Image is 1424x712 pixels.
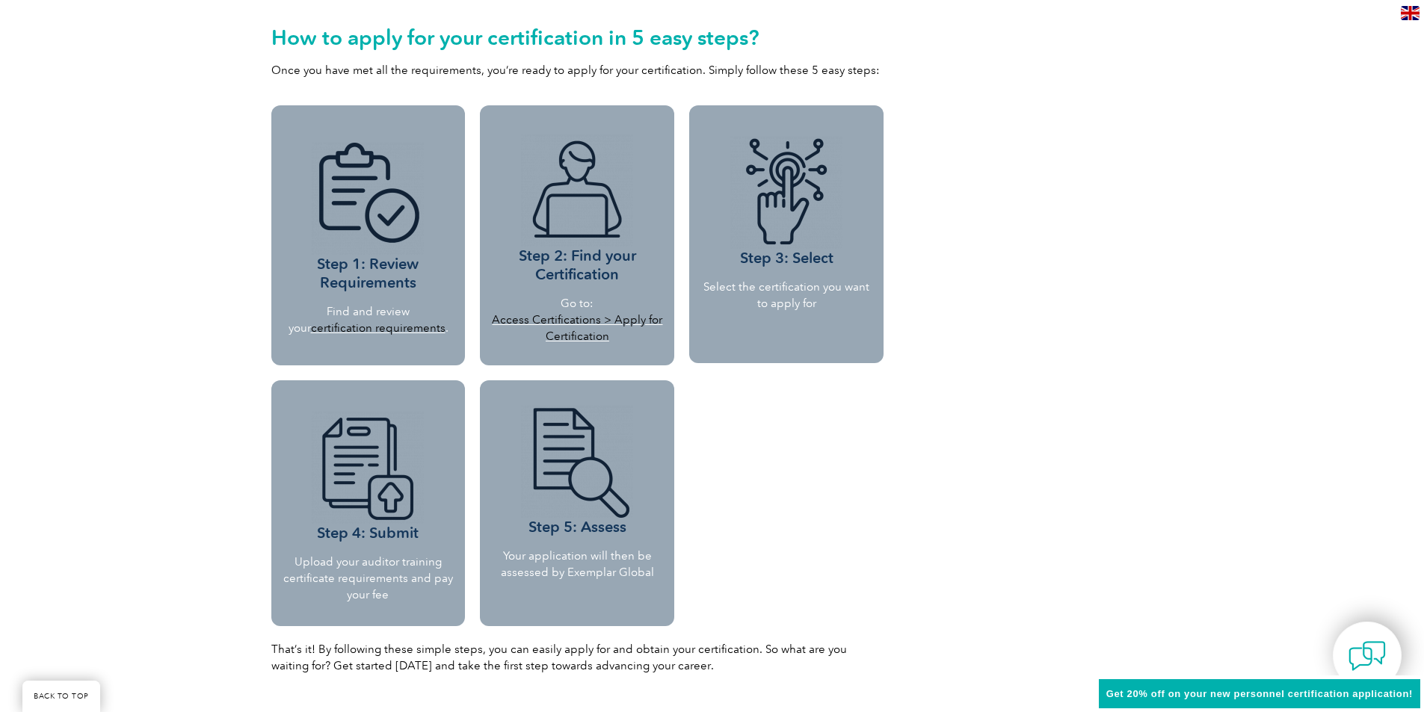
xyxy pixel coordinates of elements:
[489,134,665,284] h3: Step 2: Find your Certification
[1349,637,1386,675] img: contact-chat.png
[485,548,669,581] p: Your application will then be assessed by Exemplar Global
[271,641,884,674] p: That’s it! By following these simple steps, you can easily apply for and obtain your certificatio...
[283,412,454,542] h3: Step 4: Submit
[271,62,884,78] p: Once you have met all the requirements, you’re ready to apply for your certification. Simply foll...
[1401,6,1420,20] img: en
[485,406,669,536] h3: Step 5: Assess
[271,25,884,49] h2: How to apply for your certification in 5 easy steps?
[22,681,100,712] a: BACK TO TOP
[700,137,872,267] h3: Step 3: Select
[492,313,662,343] a: Access Certifications > Apply for Certification
[1106,688,1413,699] span: Get 20% off on your new personnel certification application!
[700,279,872,312] p: Select the certification you want to apply for
[283,554,454,603] p: Upload your auditor training certificate requirements and pay your fee
[311,321,446,335] a: certification requirements
[289,143,449,292] h3: Step 1: Review Requirements
[489,295,665,344] p: Go to:
[289,303,449,336] p: Find and review your .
